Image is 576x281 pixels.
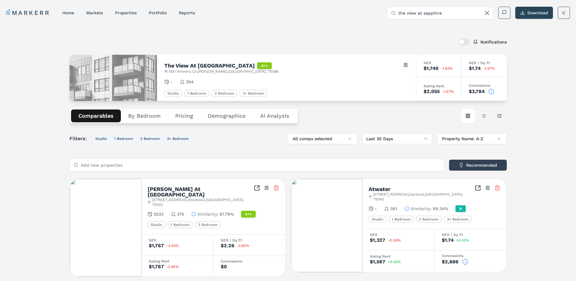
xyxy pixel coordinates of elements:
[370,233,427,237] div: NER
[179,10,195,15] a: reports
[411,206,431,212] span: Similarity :
[442,238,454,243] div: $1.74
[449,160,507,171] button: Recommended
[558,7,570,19] button: C
[221,259,278,263] div: Concessions
[388,260,401,264] span: +0.43%
[444,216,472,223] div: 3+ Bedroom
[253,109,297,122] button: AI Analysis
[442,90,454,93] span: -1.57%
[442,259,458,264] div: $2,886
[442,254,499,258] div: Concessions
[369,186,390,192] h2: Atwater
[93,135,109,142] button: Studio
[433,206,448,212] span: 89.34%
[149,243,164,248] div: $1,767
[424,84,454,88] div: Asking Rent
[184,90,209,97] div: 1 Bedroom
[240,90,267,97] div: 3+ Bedroom
[241,211,256,217] div: A++
[441,67,453,70] span: -1.63%
[148,186,254,197] h2: [PERSON_NAME] At [GEOGRAPHIC_DATA]
[483,67,495,70] span: -1.57%
[370,255,427,258] div: Asking Rent
[369,216,386,223] div: Studio
[165,135,191,142] button: 3+ Bedroom
[164,90,182,97] div: Studio
[469,61,499,65] div: NER / Sq Ft
[168,109,200,122] button: Pricing
[200,109,253,122] button: Demographics
[562,10,565,16] span: C
[149,10,167,15] a: Portfolio
[195,221,220,228] div: 2 Bedroom
[416,216,441,223] div: 2 Bedroom
[404,206,448,212] button: Similarity:89.34%
[288,133,357,144] button: All comps selected
[254,185,260,191] a: Inspect Comparables
[455,205,466,212] div: A
[469,89,485,94] div: $3,784
[424,61,454,65] div: NER
[212,90,237,97] div: 2 Bedroom
[121,109,168,122] button: By Bedroom
[71,109,121,122] button: Comparables
[221,238,278,242] div: NER / Sq Ft
[170,79,172,85] span: -
[257,62,272,69] div: A++
[149,264,164,269] div: $1,767
[186,79,194,85] span: 394
[149,238,206,242] div: NER
[389,216,414,223] div: 1 Bedroom
[237,244,249,248] span: -2.80%
[390,206,397,212] span: 381
[112,135,135,142] button: 1 Bedroom
[437,133,507,144] button: Property Name: A-Z
[197,211,218,217] span: Similarity :
[375,206,377,212] span: -
[70,135,90,142] span: Filters:
[152,197,254,207] span: [STREET_ADDRESS] , Rockwall , [GEOGRAPHIC_DATA] , 75032
[115,10,137,15] a: properties
[6,9,50,17] a: MARKERR
[149,259,206,263] div: Asking Rent
[221,243,234,248] div: $2.26
[154,211,164,217] span: 2022
[62,10,74,15] a: home
[168,221,193,228] div: 1 Bedroom
[166,244,179,248] span: -3.43%
[373,192,475,202] span: [STREET_ADDRESS] , Garland , [GEOGRAPHIC_DATA] , 75043
[220,211,234,217] span: 87.79%
[475,185,481,191] a: Inspect Comparables
[442,233,499,237] div: NER / Sq Ft
[138,135,162,142] button: 2 Bedroom
[81,159,440,171] input: Add new properties
[221,264,227,269] div: $0
[424,89,440,94] div: $2,055
[456,238,469,242] span: +0.43%
[370,238,385,243] div: $1,327
[515,7,553,19] button: Download
[191,211,234,217] button: Similarity:87.79%
[148,221,165,228] div: Studio
[398,7,489,19] input: Search by MSA, ZIP, Property Name, or Address
[480,40,507,44] label: Notifications
[164,63,255,68] h2: The View At [GEOGRAPHIC_DATA]
[177,211,184,217] span: 375
[86,10,103,15] a: markets
[166,265,179,269] span: -2.80%
[388,238,401,242] span: -0.06%
[469,84,499,87] div: Concessions
[370,259,385,264] div: $1,567
[424,66,438,71] div: $1,740
[469,66,481,71] div: $1.74
[169,69,278,74] span: 600 Winners Cir , [PERSON_NAME] , [GEOGRAPHIC_DATA] , 75088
